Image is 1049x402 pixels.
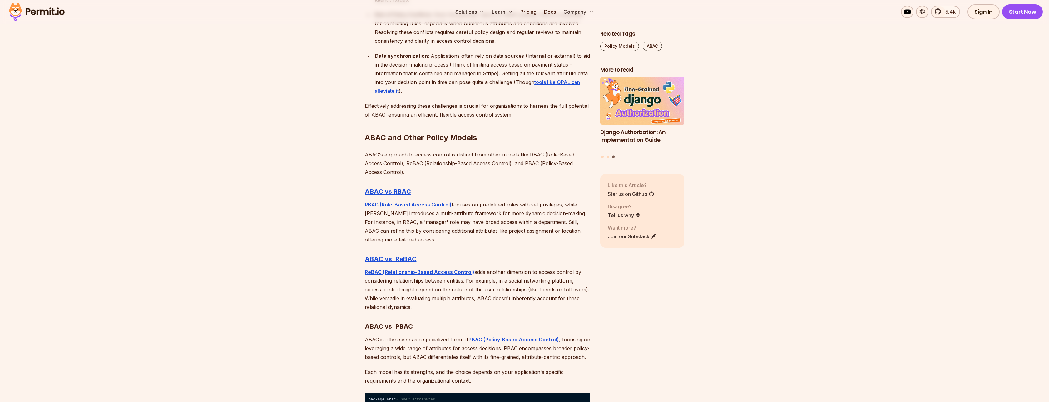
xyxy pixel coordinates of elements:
[607,156,609,158] button: Go to slide 2
[600,77,685,159] div: Posts
[518,6,539,18] a: Pricing
[600,77,685,152] li: 3 of 3
[468,336,559,343] a: PBAC (Policy-Based Access Control)
[365,368,590,385] p: Each model has its strengths, and the choice depends on your application's specific requirements ...
[365,201,452,208] a: RBAC (Role-Based Access Control)
[608,190,654,198] a: Star us on Github
[1002,4,1043,19] a: Start Now
[931,6,960,18] a: 5.4k
[942,8,956,16] span: 5.4k
[375,79,580,94] a: tools like OPAL can alleviate it
[365,150,590,176] p: ABAC's approach to access control is distinct from other models like RBAC (Role-Based Access Cont...
[375,52,590,95] div: : Applications often rely on data sources (Internal or external) to aid in the decision-making pr...
[365,102,590,119] p: Effectively addressing these challenges is crucial for organizations to harness the full potentia...
[600,77,685,125] img: Django Authorization: An Implementation Guide
[365,188,411,195] a: ABAC vs RBAC
[643,42,662,51] a: ABAC
[608,224,656,231] p: Want more?
[600,128,685,144] h3: Django Authorization: An Implementation Guide
[6,1,67,22] img: Permit logo
[600,30,685,38] h2: Related Tags
[612,156,615,158] button: Go to slide 3
[365,200,590,244] p: focuses on predefined roles with set privileges, while [PERSON_NAME] introduces a multi-attribute...
[365,335,590,361] p: ABAC is often seen as a specialized form of , focusing on leveraging a wide range of attributes f...
[608,181,654,189] p: Like this Article?
[375,53,428,59] strong: Data synchronization
[542,6,558,18] a: Docs
[489,6,515,18] button: Learn
[608,203,641,210] p: Disagree?
[600,66,685,74] h2: More to read
[365,133,477,142] strong: ABAC and Other Policy Models
[600,77,685,152] a: Django Authorization: An Implementation GuideDjango Authorization: An Implementation Guide
[453,6,487,18] button: Solutions
[396,397,435,402] span: # User attributes
[600,42,639,51] a: Policy Models
[608,233,656,240] a: Join our Substack
[365,255,417,263] a: ABAC vs. ReBAC
[365,268,590,311] p: adds another dimension to access control by considering relationships between entities. For examp...
[365,323,413,330] strong: ABAC vs. PBAC
[375,10,590,45] div: : Given the granular nature of ABAC policies, there's a potential for conflicting rules, especial...
[561,6,596,18] button: Company
[967,4,1000,19] a: Sign In
[608,211,641,219] a: Tell us why
[365,269,474,275] a: ReBAC (Relationship-Based Access Control)
[601,156,604,158] button: Go to slide 1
